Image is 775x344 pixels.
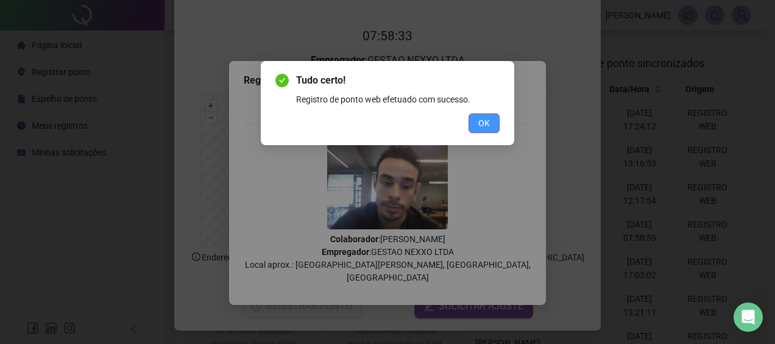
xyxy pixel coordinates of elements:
span: check-circle [275,74,289,87]
button: OK [469,113,500,133]
div: Registro de ponto web efetuado com sucesso. [296,93,500,106]
span: OK [478,116,490,130]
div: Open Intercom Messenger [734,303,763,332]
span: Tudo certo! [296,73,500,88]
